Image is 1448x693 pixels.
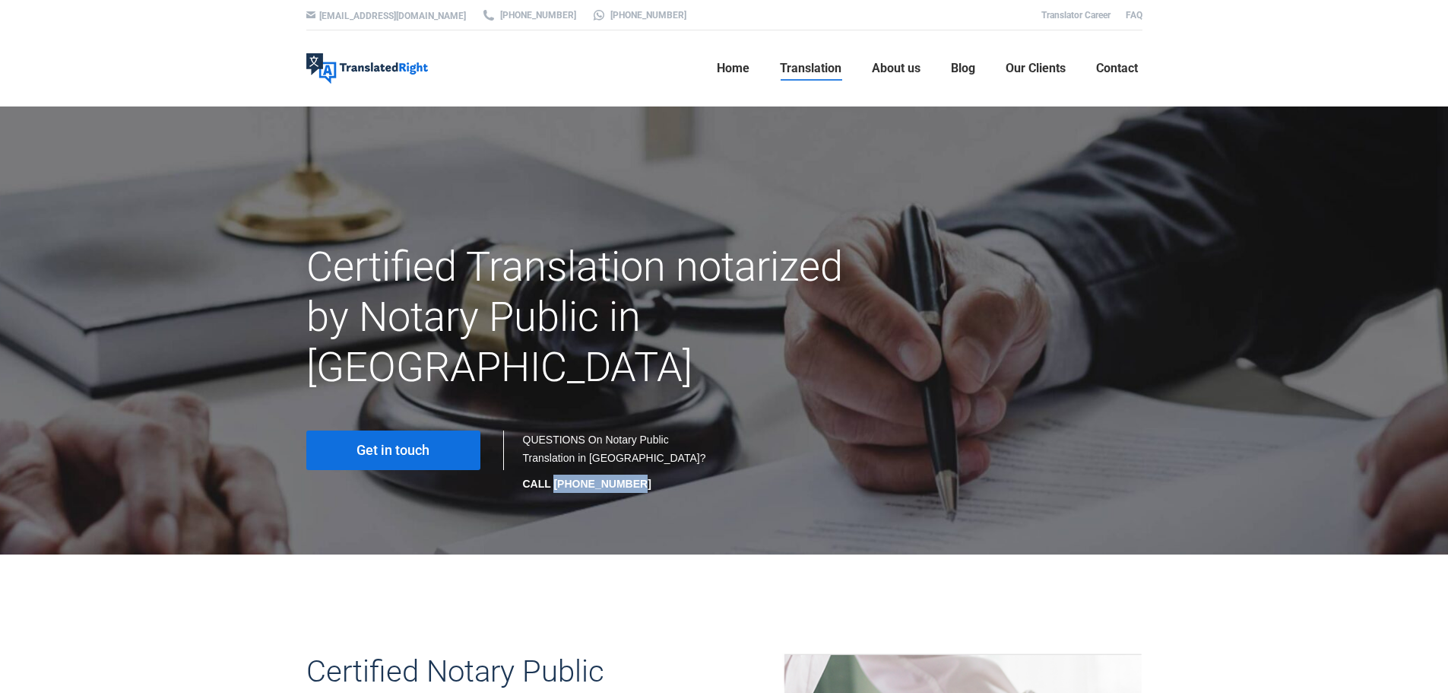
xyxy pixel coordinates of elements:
[1006,61,1066,76] span: Our Clients
[356,443,429,458] span: Get in touch
[951,61,975,76] span: Blog
[481,8,576,22] a: [PHONE_NUMBER]
[319,11,466,21] a: [EMAIL_ADDRESS][DOMAIN_NAME]
[1092,44,1142,93] a: Contact
[717,61,749,76] span: Home
[1126,10,1142,21] a: FAQ
[780,61,841,76] span: Translation
[872,61,920,76] span: About us
[1096,61,1138,76] span: Contact
[306,431,480,470] a: Get in touch
[306,242,856,393] h1: Certified Translation notarized by Notary Public in [GEOGRAPHIC_DATA]
[1001,44,1070,93] a: Our Clients
[867,44,925,93] a: About us
[946,44,980,93] a: Blog
[712,44,754,93] a: Home
[523,478,651,490] strong: CALL [PHONE_NUMBER]
[523,431,709,493] div: QUESTIONS On Notary Public Translation in [GEOGRAPHIC_DATA]?
[591,8,686,22] a: [PHONE_NUMBER]
[306,53,428,84] img: Translated Right
[1041,10,1111,21] a: Translator Career
[775,44,846,93] a: Translation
